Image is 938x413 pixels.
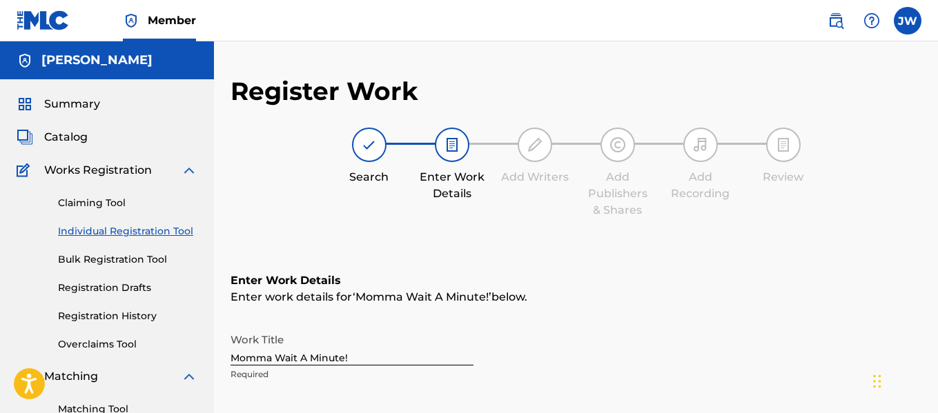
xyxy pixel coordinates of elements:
img: step indicator icon for Enter Work Details [444,137,460,153]
span: Catalog [44,129,88,145]
a: Individual Registration Tool [58,224,197,239]
a: Overclaims Tool [58,337,197,352]
img: Catalog [17,129,33,145]
img: step indicator icon for Search [361,137,378,153]
a: CatalogCatalog [17,129,88,145]
div: User Menu [894,7,921,34]
span: below. [491,290,527,303]
a: SummarySummary [17,96,100,112]
img: step indicator icon for Add Publishers & Shares [609,137,626,153]
img: help [863,12,880,29]
a: Public Search [822,7,850,34]
img: step indicator icon for Add Writers [527,137,543,153]
div: Help [858,7,886,34]
div: Add Writers [500,169,569,185]
iframe: Resource Center [899,241,938,352]
h5: Jill Williams [41,52,153,68]
img: MLC Logo [17,10,70,30]
span: Momma Wait A Minute! [355,290,489,303]
div: Add Recording [666,169,735,202]
div: Add Publishers & Shares [583,169,652,219]
div: Review [749,169,818,185]
span: Works Registration [44,162,152,179]
a: Claiming Tool [58,196,197,210]
img: Top Rightsholder [123,12,139,29]
span: Member [148,12,196,28]
h6: Enter Work Details [231,272,921,289]
a: Bulk Registration Tool [58,252,197,267]
span: Momma Wait A Minute! [353,290,491,303]
iframe: Chat Widget [869,347,938,413]
img: step indicator icon for Review [775,137,792,153]
img: Accounts [17,52,33,69]
span: Matching [44,368,98,385]
h2: Register Work [231,76,418,107]
div: Search [335,169,404,185]
a: Registration Drafts [58,281,197,295]
div: Enter Work Details [418,169,487,202]
img: step indicator icon for Add Recording [692,137,709,153]
img: search [828,12,844,29]
div: Drag [873,361,881,402]
img: Works Registration [17,162,35,179]
img: Matching [17,368,34,385]
span: Enter work details for [231,290,353,303]
img: expand [181,368,197,385]
p: Required [231,368,473,381]
img: Summary [17,96,33,112]
a: Registration History [58,309,197,323]
img: expand [181,162,197,179]
span: Summary [44,96,100,112]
